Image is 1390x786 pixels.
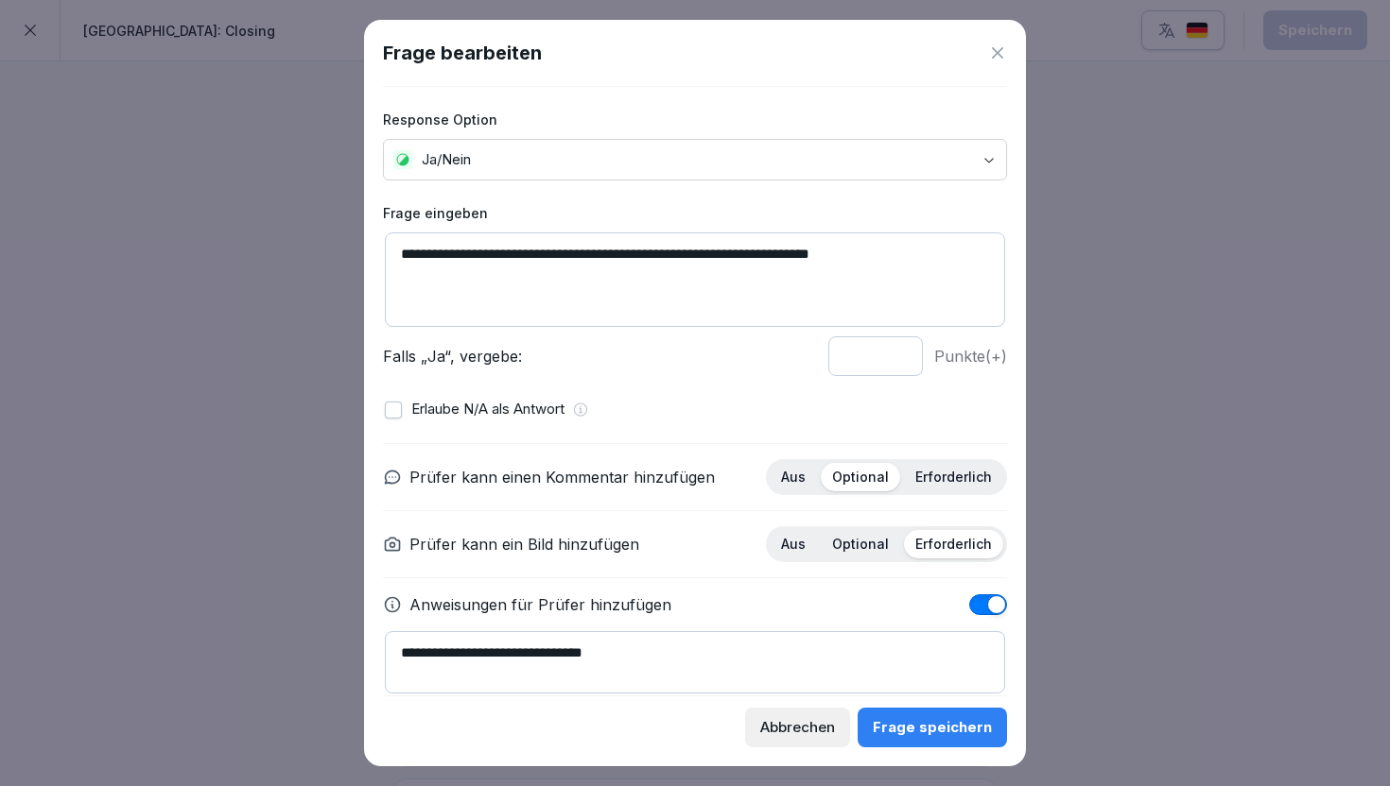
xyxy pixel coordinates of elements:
p: Prüfer kann einen Kommentar hinzufügen [409,466,715,488]
button: Abbrechen [745,708,850,747]
div: Abbrechen [760,717,835,738]
p: Erforderlich [915,469,992,486]
p: Anweisungen für Prüfer hinzufügen [409,593,671,616]
p: Prüfer kann ein Bild hinzufügen [409,533,639,555]
label: Frage eingeben [383,203,1007,223]
p: Aus [781,469,806,486]
label: Response Option [383,110,1007,129]
p: Punkte (+) [934,345,1007,367]
button: Frage speichern [858,708,1007,747]
p: Aus [781,536,806,553]
p: Falls „Ja“, vergebe: [383,345,817,367]
p: Erlaube N/A als Antwort [411,399,565,420]
p: Erforderlich [915,536,992,553]
p: Optional [832,469,889,486]
p: Optional [832,536,889,553]
h1: Frage bearbeiten [383,39,542,67]
div: Frage speichern [873,717,992,738]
